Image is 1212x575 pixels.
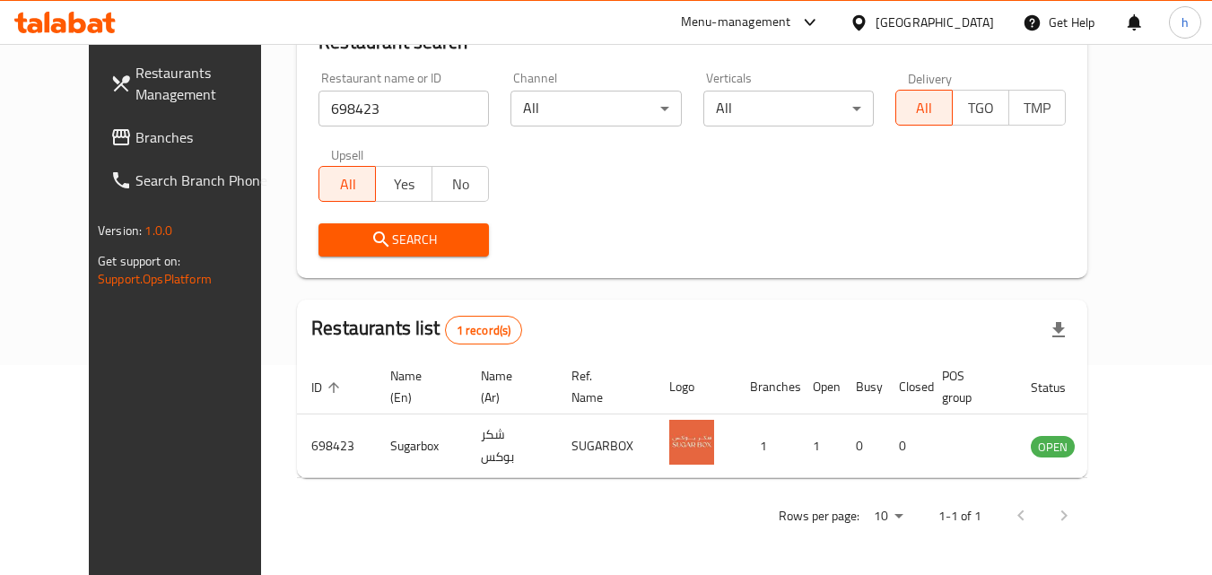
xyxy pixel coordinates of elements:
div: [GEOGRAPHIC_DATA] [876,13,994,32]
h2: Restaurants list [311,315,522,344]
input: Search for restaurant name or ID.. [318,91,489,126]
span: Search [333,229,475,251]
a: Branches [96,116,292,159]
div: OPEN [1031,436,1075,457]
th: Closed [885,360,928,414]
span: POS group [942,365,995,408]
span: All [903,95,946,121]
span: Yes [383,171,425,197]
table: enhanced table [297,360,1173,478]
h2: Restaurant search [318,29,1066,56]
a: Support.OpsPlatform [98,267,212,291]
span: h [1181,13,1189,32]
p: 1-1 of 1 [938,505,981,527]
span: TMP [1016,95,1059,121]
img: Sugarbox [669,420,714,465]
td: SUGARBOX [557,414,655,478]
span: Version: [98,219,142,242]
button: TGO [952,90,1009,126]
span: OPEN [1031,437,1075,457]
span: Search Branch Phone [135,170,277,191]
p: Rows per page: [779,505,859,527]
td: 0 [885,414,928,478]
td: 0 [841,414,885,478]
button: All [895,90,953,126]
span: Restaurants Management [135,62,277,105]
span: ID [311,377,345,398]
label: Delivery [908,72,953,84]
div: All [703,91,874,126]
th: Branches [736,360,798,414]
div: Rows per page: [867,503,910,530]
button: No [432,166,489,202]
div: Export file [1037,309,1080,352]
span: TGO [960,95,1002,121]
span: Name (Ar) [481,365,536,408]
span: All [327,171,369,197]
span: 1 record(s) [446,322,522,339]
button: All [318,166,376,202]
a: Search Branch Phone [96,159,292,202]
div: Total records count [445,316,523,344]
label: Upsell [331,148,364,161]
span: Branches [135,126,277,148]
td: 698423 [297,414,376,478]
th: Logo [655,360,736,414]
td: Sugarbox [376,414,466,478]
div: Menu-management [681,12,791,33]
td: 1 [798,414,841,478]
button: Search [318,223,489,257]
div: All [510,91,681,126]
button: TMP [1008,90,1066,126]
span: Get support on: [98,249,180,273]
span: Ref. Name [571,365,633,408]
td: 1 [736,414,798,478]
span: No [440,171,482,197]
th: Busy [841,360,885,414]
th: Open [798,360,841,414]
a: Restaurants Management [96,51,292,116]
td: شكر بوكس [466,414,557,478]
span: Status [1031,377,1089,398]
button: Yes [375,166,432,202]
span: 1.0.0 [144,219,172,242]
span: Name (En) [390,365,445,408]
